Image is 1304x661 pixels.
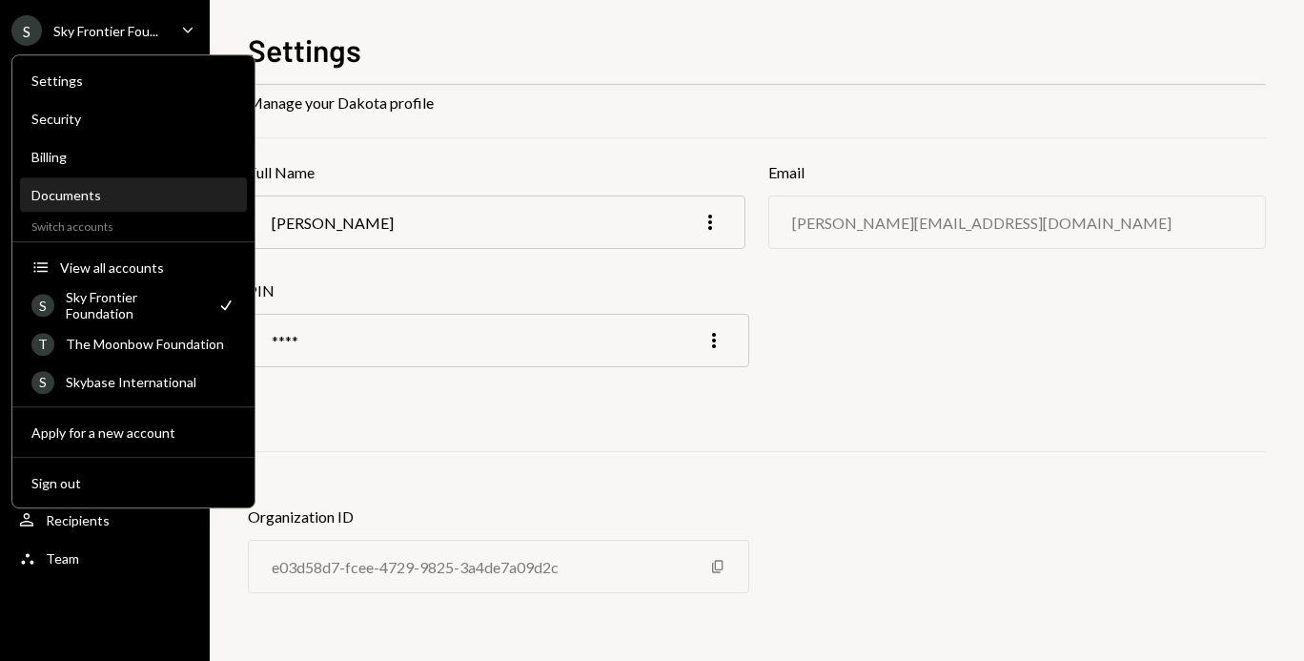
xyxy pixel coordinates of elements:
div: Manage your Dakota profile [248,92,1266,114]
a: Security [20,101,247,135]
div: Skybase International [66,374,235,390]
div: S [11,15,42,46]
h3: Full Name [248,161,745,184]
button: View all accounts [20,251,247,285]
div: Security [31,111,235,127]
div: Recipients [46,512,110,528]
div: Switch accounts [12,216,255,234]
div: Documents [31,187,235,203]
div: Team [46,550,79,567]
div: Billing [31,149,235,165]
div: Sign out [31,475,235,491]
div: S [31,371,54,394]
div: Sky Frontier Foundation [66,289,205,321]
div: Settings [31,72,235,89]
a: Recipients [11,503,198,537]
a: Settings [20,63,247,97]
div: S [31,294,54,317]
h3: PIN [248,279,749,302]
button: Sign out [20,466,247,501]
h3: Email [768,161,1266,184]
a: SSkybase International [20,364,247,399]
h1: Settings [248,31,361,69]
h3: Organization ID [248,506,749,528]
div: Apply for a new account [31,424,235,441]
div: [PERSON_NAME][EMAIL_ADDRESS][DOMAIN_NAME] [792,214,1172,232]
div: View all accounts [60,259,235,276]
div: Sky Frontier Fou... [53,23,158,39]
a: Documents [20,177,247,212]
a: TThe Moonbow Foundation [20,326,247,361]
div: T [31,333,54,356]
div: e03d58d7-fcee-4729-9825-3a4de7a09d2c [272,558,559,576]
button: Apply for a new account [20,416,247,450]
a: Billing [20,139,247,174]
div: [PERSON_NAME] [272,214,394,232]
div: The Moonbow Foundation [66,336,235,352]
a: Team [11,541,198,575]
